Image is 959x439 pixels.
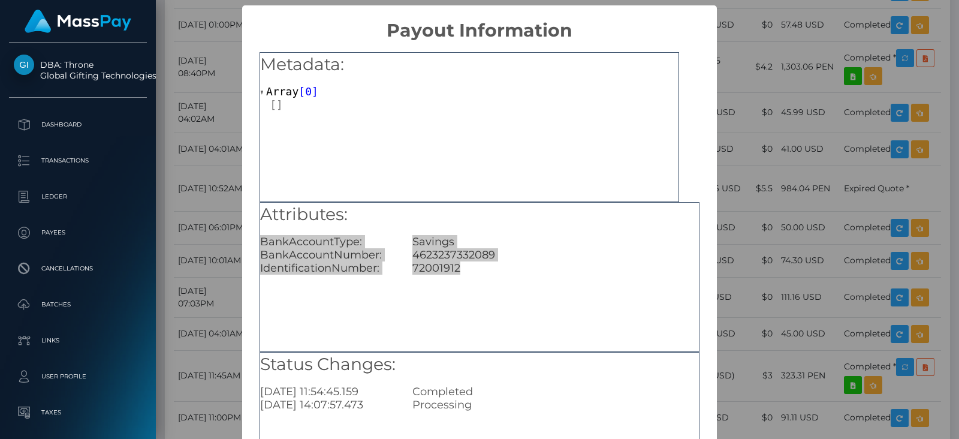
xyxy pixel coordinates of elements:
[305,85,312,98] span: 0
[14,55,34,75] img: Global Gifting Technologies Inc
[260,353,699,377] h5: Status Changes:
[14,404,142,422] p: Taxes
[251,385,403,398] div: [DATE] 11:54:45.159
[9,59,147,81] span: DBA: Throne Global Gifting Technologies Inc
[14,368,142,386] p: User Profile
[25,10,131,33] img: MassPay Logo
[251,248,403,261] div: BankAccountNumber:
[260,203,699,227] h5: Attributes:
[251,398,403,411] div: [DATE] 14:07:57.473
[312,85,318,98] span: ]
[298,85,305,98] span: [
[260,53,678,77] h5: Metadata:
[403,261,708,275] div: 72001912
[14,116,142,134] p: Dashboard
[14,332,142,350] p: Links
[403,235,708,248] div: Savings
[403,248,708,261] div: 4623237332089
[14,152,142,170] p: Transactions
[14,188,142,206] p: Ledger
[403,385,708,398] div: Completed
[14,296,142,314] p: Batches
[266,85,298,98] span: Array
[14,224,142,242] p: Payees
[242,5,716,41] h2: Payout Information
[403,398,708,411] div: Processing
[251,261,403,275] div: IdentificationNumber:
[251,235,403,248] div: BankAccountType:
[14,260,142,278] p: Cancellations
